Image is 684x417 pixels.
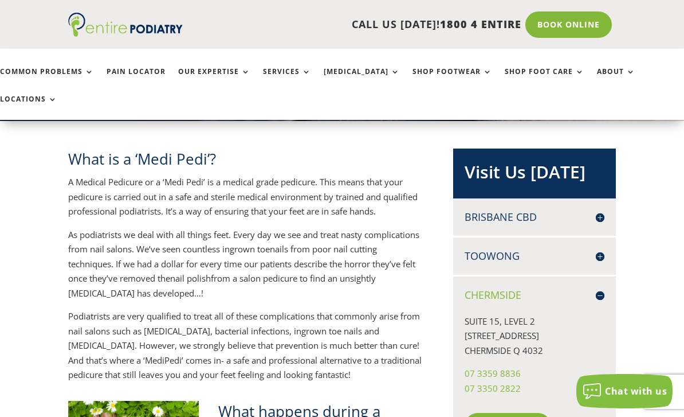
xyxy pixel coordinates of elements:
[465,368,521,379] a: 07 3359 8836
[525,11,612,38] a: Book Online
[68,13,183,37] img: logo (1)
[324,68,400,92] a: [MEDICAL_DATA]
[68,228,423,310] p: As podiatrists we deal with all things feet. Every day we see and treat nasty complications from ...
[465,160,604,190] h2: Visit Us [DATE]
[465,288,604,302] h4: Chermside
[263,68,311,92] a: Services
[68,149,423,175] h2: What is a ‘Medi Pedi’?
[190,17,521,32] p: CALL US [DATE]!
[465,314,604,367] p: SUITE 15, LEVEL 2 [STREET_ADDRESS] CHERMSIDE Q 4032
[68,175,423,228] p: A Medical Pedicure or a ‘Medi Pedi’ is a medical grade pedicure. This means that your pedicure is...
[170,272,211,284] keyword: nail polish
[505,68,584,92] a: Shop Foot Care
[465,210,604,224] h4: Brisbane CBD
[465,249,604,263] h4: Toowong
[576,374,673,408] button: Chat with us
[597,68,635,92] a: About
[68,309,423,383] p: Podiatrists are very qualified to treat all of these complications that commonly arise from nail ...
[412,68,492,92] a: Shop Footwear
[68,28,183,39] a: Entire Podiatry
[107,68,166,92] a: Pain Locator
[178,68,250,92] a: Our Expertise
[605,385,667,397] span: Chat with us
[440,17,521,31] span: 1800 4 ENTIRE
[465,383,521,394] a: 07 3350 2822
